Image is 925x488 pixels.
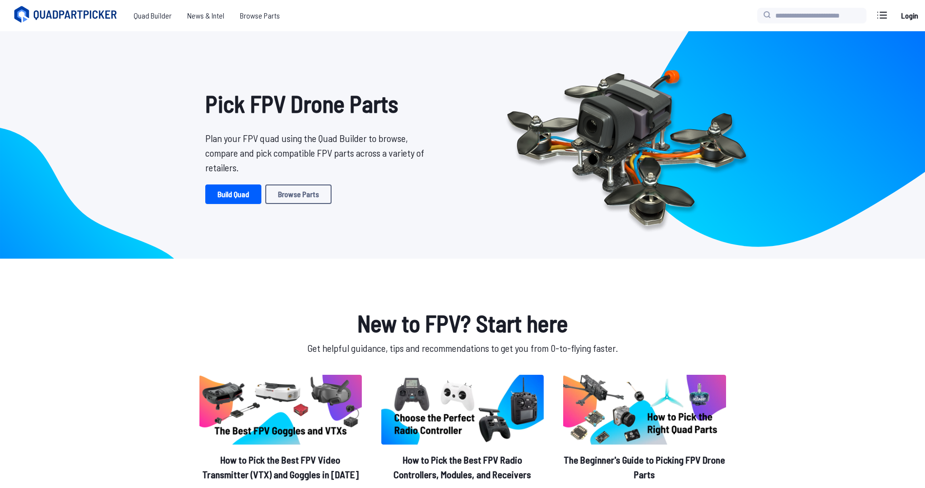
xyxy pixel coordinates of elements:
[197,305,728,341] h1: New to FPV? Start here
[232,6,288,25] a: Browse Parts
[381,375,544,445] img: image of post
[563,375,726,445] img: image of post
[179,6,232,25] a: News & Intel
[205,131,432,175] p: Plan your FPV quad using the Quad Builder to browse, compare and pick compatible FPV parts across...
[197,341,728,355] p: Get helpful guidance, tips and recommendations to get you from 0-to-flying faster.
[486,47,767,243] img: Quadcopter
[205,86,432,121] h1: Pick FPV Drone Parts
[205,184,261,204] a: Build Quad
[199,452,362,482] h2: How to Pick the Best FPV Video Transmitter (VTX) and Goggles in [DATE]
[126,6,179,25] a: Quad Builder
[898,6,921,25] a: Login
[381,452,544,482] h2: How to Pick the Best FPV Radio Controllers, Modules, and Receivers
[563,452,726,482] h2: The Beginner's Guide to Picking FPV Drone Parts
[265,184,332,204] a: Browse Parts
[199,375,362,445] img: image of post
